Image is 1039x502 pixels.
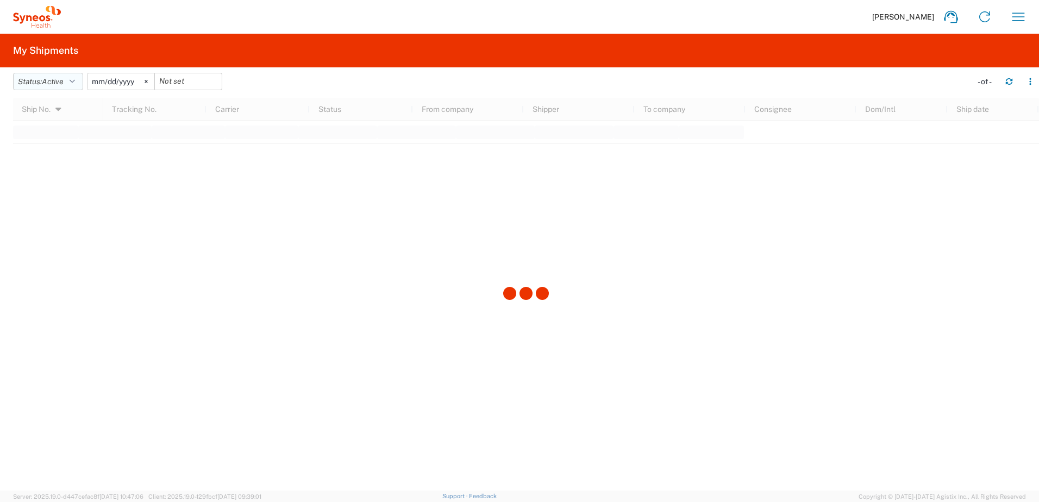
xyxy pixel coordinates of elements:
h2: My Shipments [13,44,78,57]
span: Server: 2025.19.0-d447cefac8f [13,493,143,500]
a: Support [442,493,470,499]
input: Not set [155,73,222,90]
button: Status:Active [13,73,83,90]
span: [DATE] 10:47:06 [99,493,143,500]
div: - of - [978,77,997,86]
a: Feedback [469,493,497,499]
span: Client: 2025.19.0-129fbcf [148,493,261,500]
span: Copyright © [DATE]-[DATE] Agistix Inc., All Rights Reserved [859,492,1026,501]
input: Not set [87,73,154,90]
span: Active [42,77,64,86]
span: [DATE] 09:39:01 [217,493,261,500]
span: [PERSON_NAME] [872,12,934,22]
